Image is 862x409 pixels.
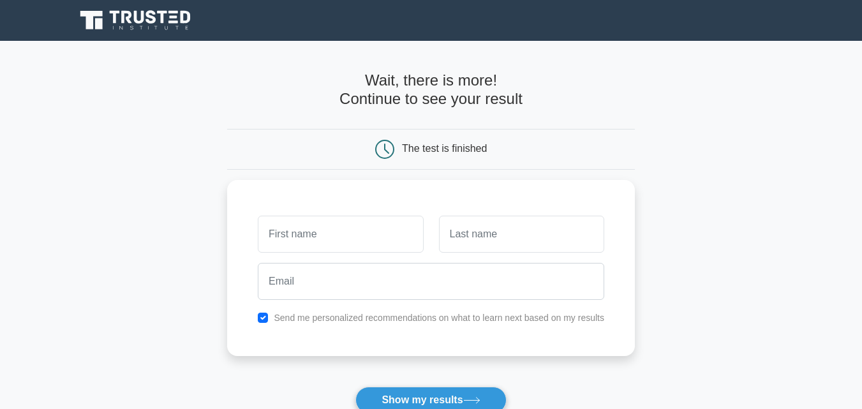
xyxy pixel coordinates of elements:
label: Send me personalized recommendations on what to learn next based on my results [274,313,604,323]
input: Email [258,263,604,300]
input: First name [258,216,423,253]
input: Last name [439,216,604,253]
div: The test is finished [402,143,487,154]
h4: Wait, there is more! Continue to see your result [227,71,635,108]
